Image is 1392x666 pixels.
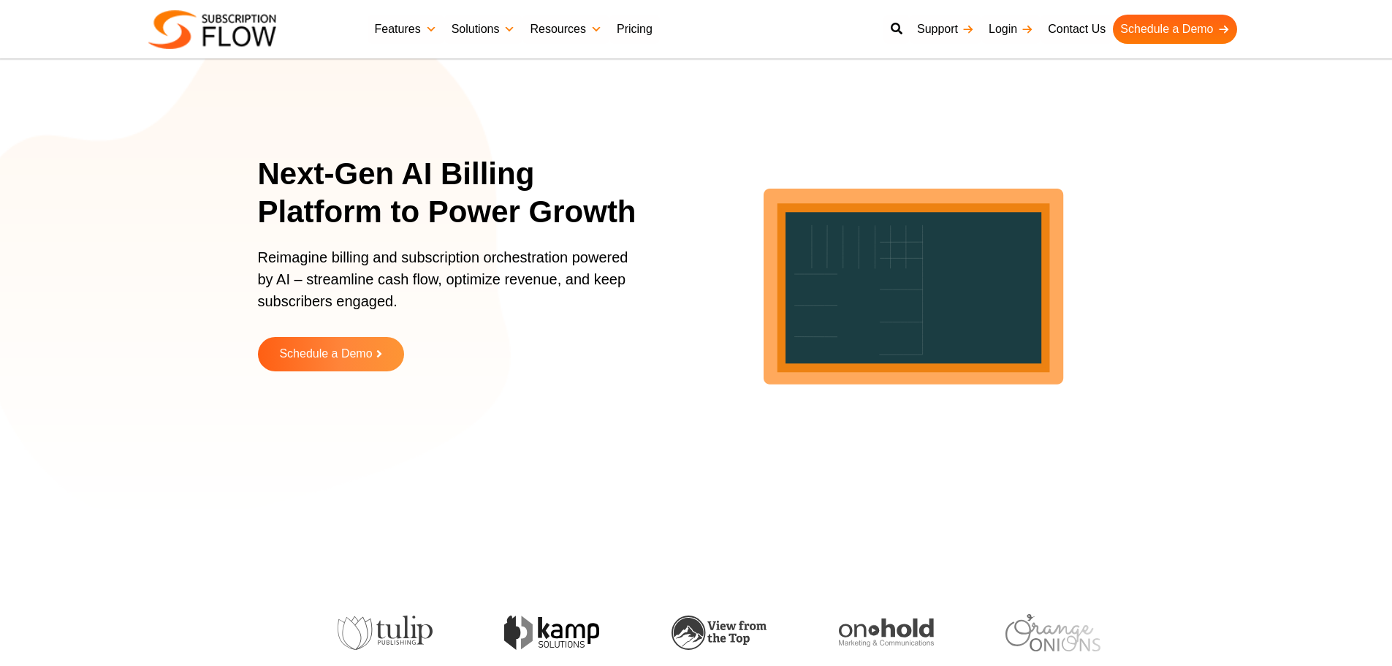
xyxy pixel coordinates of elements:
[995,614,1090,651] img: orange-onions
[327,616,422,651] img: tulip-publishing
[829,618,924,648] img: onhold-marketing
[522,15,609,44] a: Resources
[148,10,276,49] img: Subscriptionflow
[910,15,981,44] a: Support
[368,15,444,44] a: Features
[981,15,1041,44] a: Login
[258,155,656,232] h1: Next-Gen AI Billing Platform to Power Growth
[609,15,660,44] a: Pricing
[661,616,756,650] img: view-from-the-top
[279,348,372,360] span: Schedule a Demo
[444,15,523,44] a: Solutions
[1113,15,1236,44] a: Schedule a Demo
[258,246,638,327] p: Reimagine billing and subscription orchestration powered by AI – streamline cash flow, optimize r...
[258,337,404,371] a: Schedule a Demo
[1041,15,1113,44] a: Contact Us
[494,616,589,650] img: kamp-solution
